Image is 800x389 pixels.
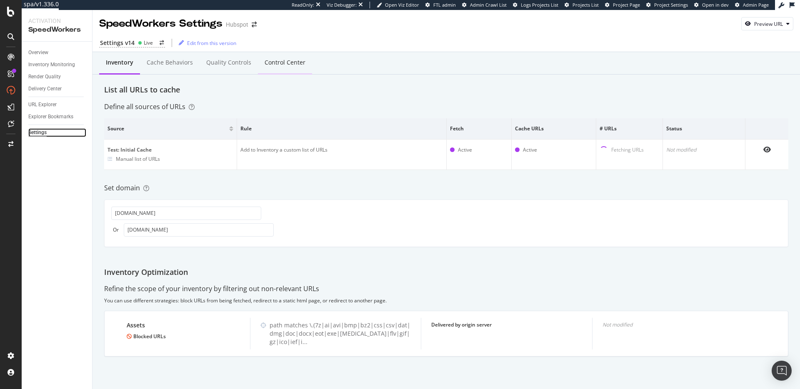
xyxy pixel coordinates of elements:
a: Project Settings [646,2,688,8]
a: Admin Crawl List [462,2,507,8]
a: Logs Projects List [513,2,558,8]
div: arrow-right-arrow-left [252,22,257,27]
div: Settings v14 [100,39,135,47]
div: Activation [28,17,85,25]
span: Project Page [613,2,640,8]
button: Preview URL [741,17,793,30]
div: Hubspot [226,20,248,29]
div: Inventory Optimization [104,267,788,278]
div: arrow-right-arrow-left [160,40,164,45]
div: Inventory Monitoring [28,60,75,69]
span: Projects List [572,2,599,8]
a: FTL admin [425,2,456,8]
span: Open Viz Editor [385,2,419,8]
div: Settings [28,128,47,137]
div: SpeedWorkers [28,25,85,35]
span: Source [107,125,227,132]
div: Explorer Bookmarks [28,112,73,121]
div: Delivered by origin server [431,321,582,328]
a: Explorer Bookmarks [28,112,86,121]
a: Render Quality [28,72,86,81]
div: Overview [28,48,48,57]
a: Open in dev [694,2,729,8]
span: Project Settings [654,2,688,8]
div: Delivery Center [28,85,62,93]
div: path matches \.(7z|ai|avi|bmp|bz2|css|csv|dat|dmg|doc|docx|eot|exe|[MEDICAL_DATA]|flv|gif|gz|ico|... [270,321,411,346]
span: Cache URLs [515,125,590,132]
div: Assets [127,321,240,329]
div: Viz Debugger: [327,2,357,8]
div: eye [763,146,771,153]
div: Live [144,39,153,46]
span: ... [302,338,307,346]
span: Fetch [450,125,506,132]
div: Or [111,226,120,233]
div: Fetching URLs [611,146,644,155]
div: List all URLs to cache [104,85,788,95]
a: Open Viz Editor [377,2,419,8]
div: Set domain [104,183,788,193]
div: Blocked URLs [127,333,240,340]
span: Open in dev [702,2,729,8]
div: Edit from this version [187,40,236,47]
div: Manual list of URLs [116,155,160,162]
a: Projects List [565,2,599,8]
div: Define all sources of URLs [104,102,195,112]
div: Test: Initial Cache [107,146,233,154]
span: # URLs [600,125,657,132]
div: SpeedWorkers Settings [99,17,222,31]
div: Not modified [666,146,742,154]
a: Inventory Monitoring [28,60,86,69]
div: You can use different strategies: block URLs from being fetched, redirect to a static html page, ... [104,297,788,304]
div: Open Intercom Messenger [772,361,792,381]
div: URL Explorer [28,100,57,109]
div: Cache behaviors [147,58,193,67]
div: ReadOnly: [292,2,314,8]
a: Overview [28,48,86,57]
td: Add to Inventory a custom list of URLs [237,140,447,170]
a: URL Explorer [28,100,86,109]
a: Settings [28,128,86,137]
button: Edit from this version [175,36,236,50]
span: FTL admin [433,2,456,8]
a: Admin Page [735,2,769,8]
div: Preview URL [754,20,783,27]
a: Delivery Center [28,85,86,93]
div: Active [523,146,537,154]
span: Rule [240,125,441,132]
div: Refine the scope of your inventory by filtering out non-relevant URLs [104,284,319,294]
div: Render Quality [28,72,61,81]
div: Inventory [106,58,133,67]
span: Admin Page [743,2,769,8]
span: Logs Projects List [521,2,558,8]
div: Quality Controls [206,58,251,67]
div: Control Center [265,58,305,67]
span: Status [666,125,740,132]
div: Not modified [602,321,753,328]
a: Project Page [605,2,640,8]
span: Admin Crawl List [470,2,507,8]
div: Active [458,146,472,154]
